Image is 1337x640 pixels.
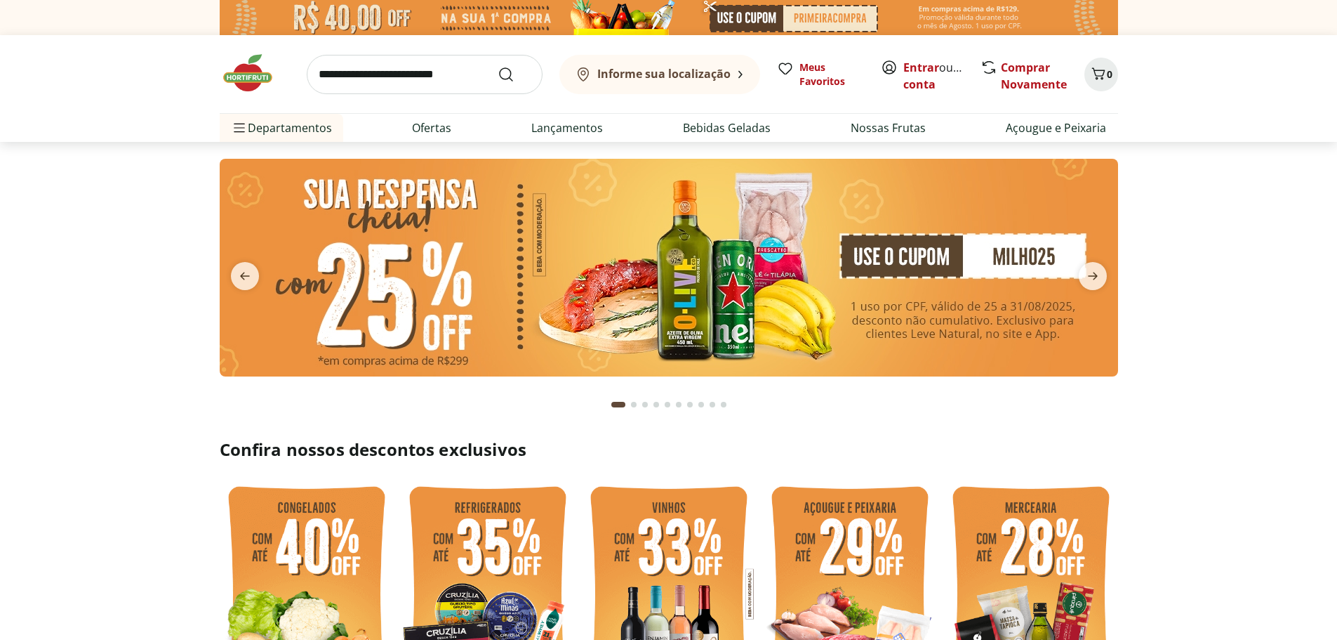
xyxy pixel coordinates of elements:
span: ou [903,59,966,93]
button: Go to page 4 from fs-carousel [651,388,662,422]
span: 0 [1107,67,1112,81]
a: Açougue e Peixaria [1006,119,1106,136]
a: Bebidas Geladas [683,119,771,136]
button: Carrinho [1084,58,1118,91]
a: Entrar [903,60,939,75]
button: Go to page 6 from fs-carousel [673,388,684,422]
button: Go to page 9 from fs-carousel [707,388,718,422]
span: Departamentos [231,111,332,145]
input: search [307,55,543,94]
a: Nossas Frutas [851,119,926,136]
button: Current page from fs-carousel [608,388,628,422]
img: cupom [220,159,1118,377]
button: Go to page 8 from fs-carousel [696,388,707,422]
button: Go to page 7 from fs-carousel [684,388,696,422]
span: Meus Favoritos [799,60,864,89]
a: Meus Favoritos [777,60,864,89]
a: Lançamentos [531,119,603,136]
img: Hortifruti [220,52,290,94]
button: next [1067,262,1118,290]
button: Informe sua localização [559,55,760,94]
a: Comprar Novamente [1001,60,1067,92]
button: Go to page 2 from fs-carousel [628,388,639,422]
a: Ofertas [412,119,451,136]
button: Submit Search [498,66,531,83]
button: Go to page 5 from fs-carousel [662,388,673,422]
button: previous [220,262,270,290]
h2: Confira nossos descontos exclusivos [220,438,1118,461]
a: Criar conta [903,60,980,92]
button: Go to page 3 from fs-carousel [639,388,651,422]
button: Go to page 10 from fs-carousel [718,388,729,422]
b: Informe sua localização [597,66,731,81]
button: Menu [231,111,248,145]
